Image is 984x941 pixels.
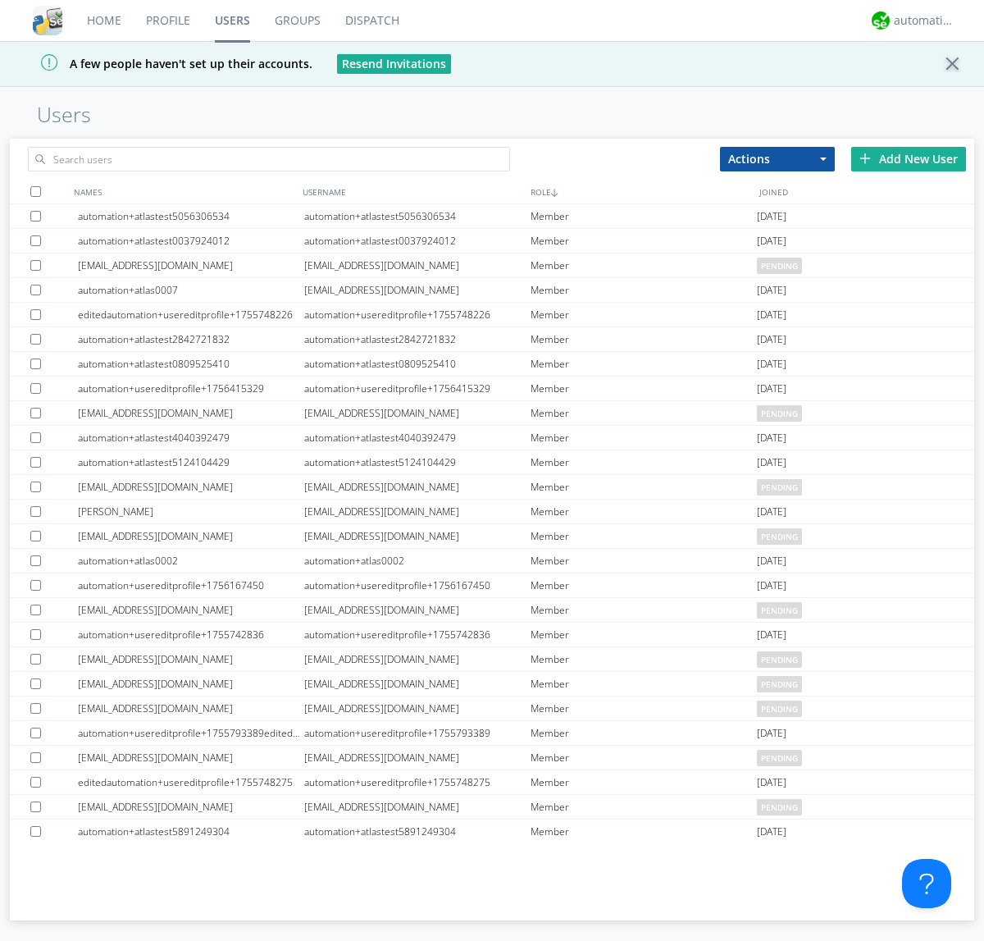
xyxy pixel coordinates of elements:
div: automation+atlastest0037924012 [304,229,531,253]
div: [EMAIL_ADDRESS][DOMAIN_NAME] [78,475,304,499]
div: Member [531,795,757,819]
div: [EMAIL_ADDRESS][DOMAIN_NAME] [304,795,531,819]
span: pending [757,602,802,619]
span: [DATE] [757,327,786,352]
div: automation+atlastest0809525410 [78,352,304,376]
div: Member [531,475,757,499]
div: automation+usereditprofile+1755742836 [78,623,304,646]
div: automation+atlas [894,12,955,29]
div: Member [531,573,757,597]
a: automation+atlastest5891249304automation+atlastest5891249304Member[DATE] [10,820,974,844]
span: pending [757,676,802,692]
a: [EMAIL_ADDRESS][DOMAIN_NAME][EMAIL_ADDRESS][DOMAIN_NAME]Memberpending [10,746,974,770]
span: [DATE] [757,377,786,401]
div: JOINED [755,180,984,203]
span: [DATE] [757,770,786,795]
div: USERNAME [298,180,527,203]
div: Member [531,820,757,843]
div: Member [531,377,757,400]
div: [EMAIL_ADDRESS][DOMAIN_NAME] [304,278,531,302]
span: pending [757,479,802,496]
span: [DATE] [757,278,786,303]
div: Member [531,623,757,646]
div: Member [531,500,757,523]
div: Member [531,697,757,720]
div: Member [531,746,757,770]
a: automation+atlas0007[EMAIL_ADDRESS][DOMAIN_NAME]Member[DATE] [10,278,974,303]
button: Actions [720,147,835,171]
div: [EMAIL_ADDRESS][DOMAIN_NAME] [78,254,304,277]
div: Member [531,770,757,794]
span: pending [757,750,802,766]
div: automation+atlastest5056306534 [304,204,531,228]
span: A few people haven't set up their accounts. [12,56,312,71]
div: automation+usereditprofile+1756415329 [304,377,531,400]
div: [EMAIL_ADDRESS][DOMAIN_NAME] [304,697,531,720]
div: automation+usereditprofile+1756415329 [78,377,304,400]
a: automation+atlastest5124104429automation+atlastest5124104429Member[DATE] [10,450,974,475]
img: plus.svg [859,153,871,164]
div: Member [531,721,757,745]
span: pending [757,528,802,545]
div: automation+atlastest2842721832 [304,327,531,351]
div: automation+usereditprofile+1756167450 [78,573,304,597]
div: [EMAIL_ADDRESS][DOMAIN_NAME] [78,401,304,425]
span: [DATE] [757,820,786,844]
a: [EMAIL_ADDRESS][DOMAIN_NAME][EMAIL_ADDRESS][DOMAIN_NAME]Memberpending [10,672,974,697]
div: Member [531,303,757,327]
div: automation+usereditprofile+1755748275 [304,770,531,794]
div: [EMAIL_ADDRESS][DOMAIN_NAME] [304,672,531,696]
div: automation+atlastest5056306534 [78,204,304,228]
span: [DATE] [757,426,786,450]
div: automation+atlastest5124104429 [78,450,304,474]
div: automation+usereditprofile+1755793389editedautomation+usereditprofile+1755793389 [78,721,304,745]
div: automation+atlastest0037924012 [78,229,304,253]
span: [DATE] [757,450,786,475]
div: automation+usereditprofile+1756167450 [304,573,531,597]
a: [PERSON_NAME][EMAIL_ADDRESS][DOMAIN_NAME]Member[DATE] [10,500,974,524]
div: Member [531,229,757,253]
span: [DATE] [757,204,786,229]
div: [EMAIL_ADDRESS][DOMAIN_NAME] [304,401,531,425]
span: [DATE] [757,500,786,524]
div: [EMAIL_ADDRESS][DOMAIN_NAME] [304,500,531,523]
input: Search users [28,147,510,171]
a: [EMAIL_ADDRESS][DOMAIN_NAME][EMAIL_ADDRESS][DOMAIN_NAME]Memberpending [10,475,974,500]
div: [EMAIL_ADDRESS][DOMAIN_NAME] [78,647,304,671]
a: automation+usereditprofile+1755742836automation+usereditprofile+1755742836Member[DATE] [10,623,974,647]
span: pending [757,799,802,815]
span: [DATE] [757,721,786,746]
a: automation+usereditprofile+1755793389editedautomation+usereditprofile+1755793389automation+usered... [10,721,974,746]
a: [EMAIL_ADDRESS][DOMAIN_NAME][EMAIL_ADDRESS][DOMAIN_NAME]Memberpending [10,795,974,820]
a: [EMAIL_ADDRESS][DOMAIN_NAME][EMAIL_ADDRESS][DOMAIN_NAME]Memberpending [10,254,974,278]
div: Member [531,549,757,573]
a: automation+atlastest4040392479automation+atlastest4040392479Member[DATE] [10,426,974,450]
div: [EMAIL_ADDRESS][DOMAIN_NAME] [304,524,531,548]
a: [EMAIL_ADDRESS][DOMAIN_NAME][EMAIL_ADDRESS][DOMAIN_NAME]Memberpending [10,647,974,672]
div: automation+usereditprofile+1755748226 [304,303,531,327]
div: [EMAIL_ADDRESS][DOMAIN_NAME] [78,524,304,548]
div: [EMAIL_ADDRESS][DOMAIN_NAME] [78,746,304,770]
div: [EMAIL_ADDRESS][DOMAIN_NAME] [78,598,304,622]
div: [EMAIL_ADDRESS][DOMAIN_NAME] [304,475,531,499]
div: [EMAIL_ADDRESS][DOMAIN_NAME] [78,697,304,720]
span: [DATE] [757,352,786,377]
div: Member [531,352,757,376]
a: automation+atlastest0809525410automation+atlastest0809525410Member[DATE] [10,352,974,377]
div: automation+usereditprofile+1755793389 [304,721,531,745]
div: Member [531,672,757,696]
div: Member [531,327,757,351]
div: Add New User [851,147,966,171]
span: [DATE] [757,549,786,573]
div: automation+atlastest0809525410 [304,352,531,376]
span: pending [757,651,802,668]
div: automation+atlastest2842721832 [78,327,304,351]
div: automation+atlastest4040392479 [304,426,531,450]
span: pending [757,405,802,422]
div: automation+atlas0002 [78,549,304,573]
a: [EMAIL_ADDRESS][DOMAIN_NAME][EMAIL_ADDRESS][DOMAIN_NAME]Memberpending [10,524,974,549]
a: automation+atlas0002automation+atlas0002Member[DATE] [10,549,974,573]
span: [DATE] [757,303,786,327]
div: [EMAIL_ADDRESS][DOMAIN_NAME] [78,672,304,696]
div: automation+atlas0007 [78,278,304,302]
